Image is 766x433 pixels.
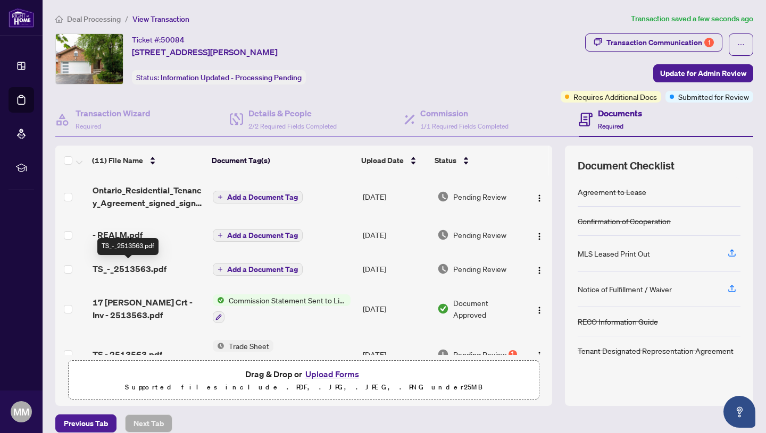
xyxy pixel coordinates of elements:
[359,218,433,252] td: [DATE]
[13,404,29,419] span: MM
[437,349,449,360] img: Document Status
[660,65,746,82] span: Update for Admin Review
[578,215,671,227] div: Confirmation of Cooperation
[132,46,278,58] span: [STREET_ADDRESS][PERSON_NAME]
[125,13,128,25] li: /
[531,188,548,205] button: Logo
[248,107,337,120] h4: Details & People
[93,228,143,241] span: - REALM.pdf
[723,396,755,428] button: Open asap
[218,233,223,238] span: plus
[93,262,166,275] span: TS_-_2513563.pdf
[535,266,544,275] img: Logo
[248,122,337,130] span: 2/2 Required Fields Completed
[224,340,273,352] span: Trade Sheet
[653,64,753,82] button: Update for Admin Review
[359,252,433,286] td: [DATE]
[453,349,506,360] span: Pending Review
[357,146,431,175] th: Upload Date
[92,155,143,166] span: (11) File Name
[578,248,650,259] div: MLS Leased Print Out
[213,340,224,352] img: Status Icon
[631,13,753,25] article: Transaction saved a few seconds ago
[598,122,623,130] span: Required
[531,260,548,277] button: Logo
[55,414,116,432] button: Previous Tab
[430,146,523,175] th: Status
[678,91,749,103] span: Submitted for Review
[606,34,714,51] div: Transaction Communication
[598,107,642,120] h4: Documents
[535,194,544,202] img: Logo
[437,229,449,241] img: Document Status
[227,232,298,239] span: Add a Document Tag
[213,263,303,276] button: Add a Document Tag
[737,41,745,48] span: ellipsis
[67,14,121,24] span: Deal Processing
[88,146,207,175] th: (11) File Name
[75,381,532,394] p: Supported files include .PDF, .JPG, .JPEG, .PNG under 25 MB
[125,414,172,432] button: Next Tab
[218,194,223,200] span: plus
[56,34,123,84] img: IMG-N12330699_1.jpg
[453,229,506,241] span: Pending Review
[535,232,544,241] img: Logo
[435,155,456,166] span: Status
[64,415,108,432] span: Previous Tab
[578,283,672,295] div: Notice of Fulfillment / Waiver
[359,286,433,332] td: [DATE]
[161,35,185,45] span: 50084
[420,107,509,120] h4: Commission
[437,303,449,315] img: Document Status
[531,346,548,363] button: Logo
[509,350,517,359] div: 1
[93,296,204,321] span: 17 [PERSON_NAME] Crt - Inv - 2513563.pdf
[161,73,302,82] span: Information Updated - Processing Pending
[213,190,303,204] button: Add a Document Tag
[213,294,351,323] button: Status IconCommission Statement Sent to Listing Brokerage
[213,229,303,242] button: Add a Document Tag
[76,122,101,130] span: Required
[359,332,433,377] td: [DATE]
[213,340,273,369] button: Status IconTrade Sheet
[359,175,433,218] td: [DATE]
[453,297,522,320] span: Document Approved
[437,263,449,275] img: Document Status
[361,155,404,166] span: Upload Date
[573,91,657,103] span: Requires Additional Docs
[245,367,362,381] span: Drag & Drop or
[531,300,548,317] button: Logo
[585,33,722,52] button: Transaction Communication1
[453,263,506,275] span: Pending Review
[132,70,306,84] div: Status:
[76,107,151,120] h4: Transaction Wizard
[218,267,223,272] span: plus
[9,8,34,28] img: logo
[420,122,509,130] span: 1/1 Required Fields Completed
[132,33,185,46] div: Ticket #:
[69,361,539,400] span: Drag & Drop orUpload FormsSupported files include .PDF, .JPG, .JPEG, .PNG under25MB
[224,294,351,306] span: Commission Statement Sent to Listing Brokerage
[437,191,449,202] img: Document Status
[453,191,506,202] span: Pending Review
[227,193,298,201] span: Add a Document Tag
[535,351,544,360] img: Logo
[93,348,162,361] span: TS - 2513563.pdf
[535,306,544,315] img: Logo
[207,146,357,175] th: Document Tag(s)
[227,266,298,273] span: Add a Document Tag
[93,184,204,209] span: Ontario_Residential_Tenancy_Agreement_signed_signed.pdf
[132,14,189,24] span: View Transaction
[213,294,224,306] img: Status Icon
[531,226,548,243] button: Logo
[55,15,63,23] span: home
[97,238,159,255] div: TS_-_2513563.pdf
[578,345,734,356] div: Tenant Designated Representation Agreement
[578,316,658,327] div: RECO Information Guide
[578,186,646,198] div: Agreement to Lease
[578,158,675,173] span: Document Checklist
[704,38,714,47] div: 1
[213,191,303,203] button: Add a Document Tag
